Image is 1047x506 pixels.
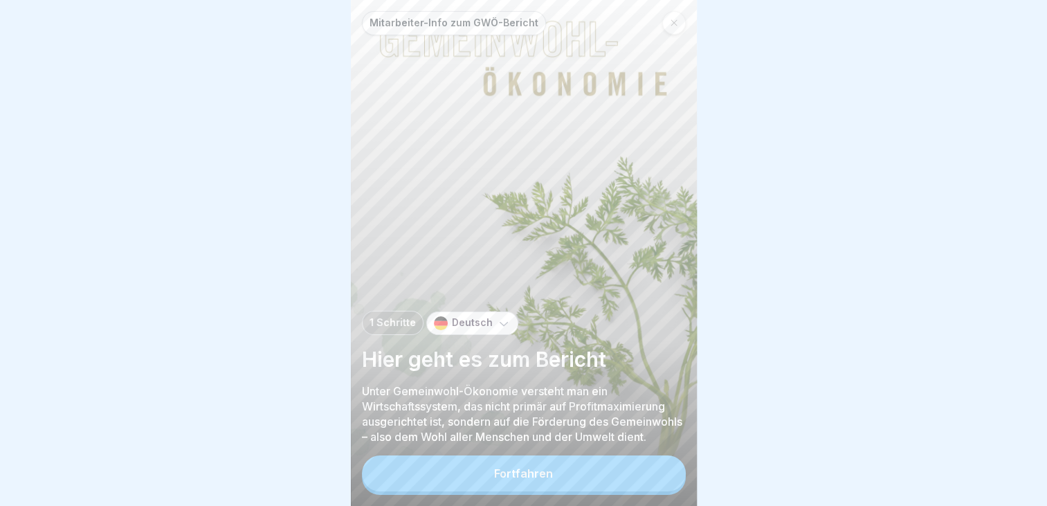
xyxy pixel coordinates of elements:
button: Fortfahren [362,455,686,491]
img: de.svg [434,316,448,330]
p: Deutsch [452,317,493,329]
p: Mitarbeiter-Info zum GWÖ-Bericht [370,17,538,29]
div: Fortfahren [494,467,553,480]
p: Unter Gemeinwohl-Ökonomie versteht man ein Wirtschaftssystem, das nicht primär auf Profitmaximier... [362,383,686,444]
p: 1 Schritte [370,317,416,329]
p: Hier geht es zum Bericht [362,346,686,372]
